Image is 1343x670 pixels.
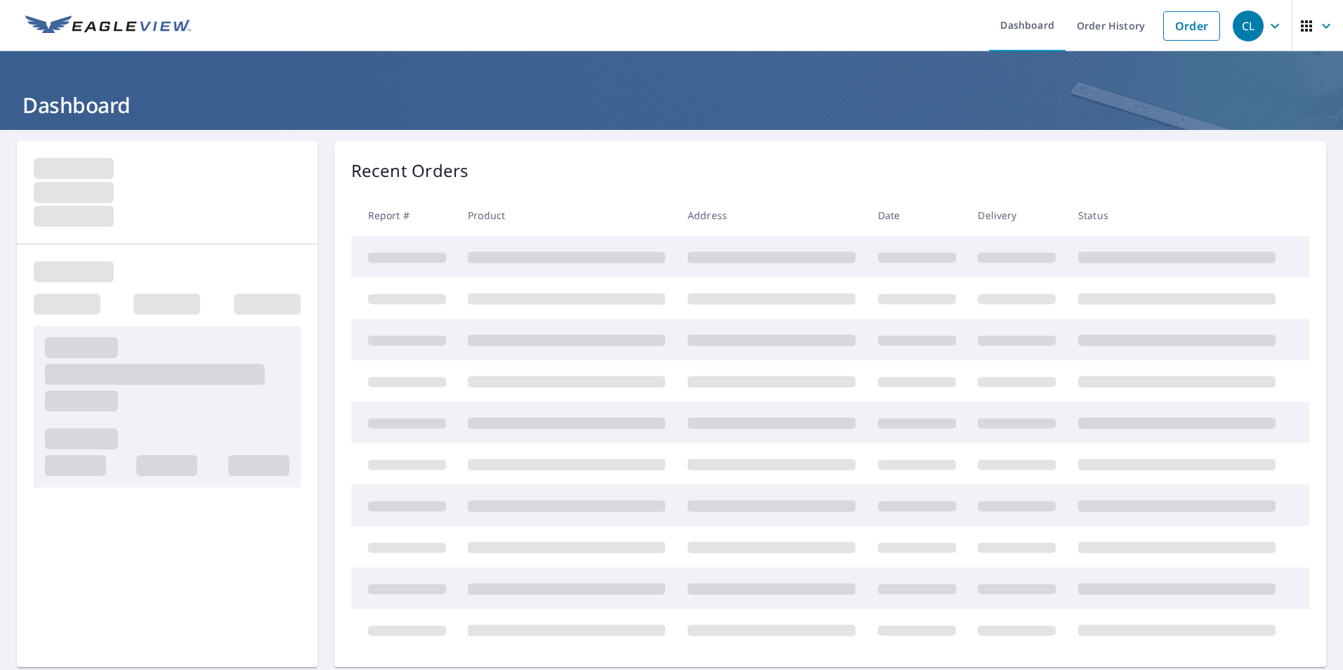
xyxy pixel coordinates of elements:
th: Delivery [967,195,1067,236]
th: Date [867,195,967,236]
th: Report # [351,195,457,236]
th: Product [457,195,676,236]
th: Address [676,195,867,236]
p: Recent Orders [351,158,469,183]
h1: Dashboard [17,91,1326,119]
th: Status [1067,195,1287,236]
img: EV Logo [25,15,191,37]
a: Order [1163,11,1220,41]
div: CL [1233,11,1264,41]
